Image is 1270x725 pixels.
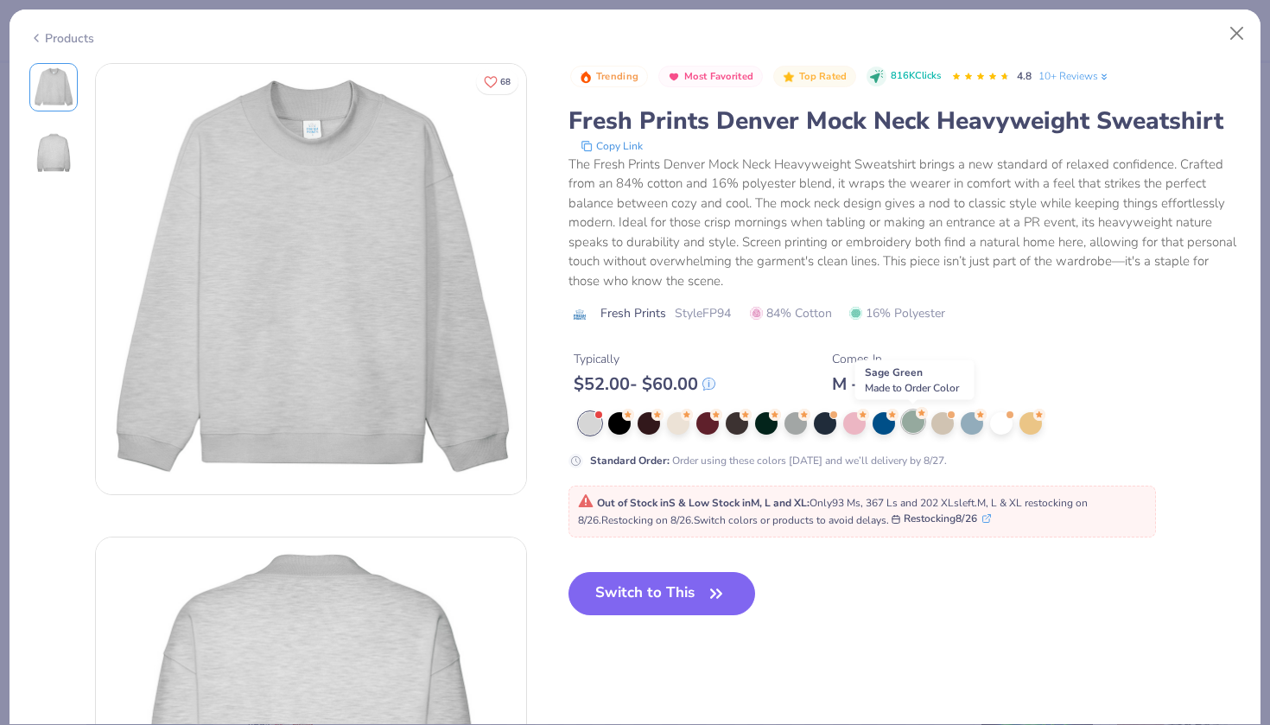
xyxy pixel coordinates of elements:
span: 816K Clicks [891,69,941,84]
strong: & Low Stock in M, L and XL : [678,496,810,510]
span: Style FP94 [675,304,731,322]
span: 68 [500,78,511,86]
a: 10+ Reviews [1038,68,1110,84]
div: Sage Green [855,360,975,400]
div: 4.8 Stars [951,63,1010,91]
span: 4.8 [1017,69,1032,83]
div: $ 52.00 - $ 60.00 [574,373,715,395]
button: Switch to This [568,572,756,615]
div: Products [29,29,94,48]
div: Typically [574,350,715,368]
span: 84% Cotton [750,304,832,322]
span: Only 93 Ms, 367 Ls and 202 XLs left. M, L & XL restocking on 8/26. Restocking on 8/26. Switch col... [578,496,1088,527]
span: Fresh Prints [600,304,666,322]
img: brand logo [568,308,592,321]
button: Close [1221,17,1254,50]
img: Front [96,64,526,494]
div: Order using these colors [DATE] and we’ll delivery by 8/27. [590,453,947,468]
button: Like [476,69,518,94]
span: Made to Order Color [865,381,959,395]
button: Badge Button [658,66,763,88]
strong: Standard Order : [590,454,670,467]
span: Trending [596,72,638,81]
span: Most Favorited [684,72,753,81]
button: Restocking8/26 [892,511,991,526]
img: Top Rated sort [782,70,796,84]
div: Comes In [832,350,894,368]
span: Top Rated [799,72,848,81]
img: Back [33,132,74,174]
img: Most Favorited sort [667,70,681,84]
button: Badge Button [773,66,856,88]
div: Fresh Prints Denver Mock Neck Heavyweight Sweatshirt [568,105,1241,137]
img: Trending sort [579,70,593,84]
button: copy to clipboard [575,137,648,155]
button: Badge Button [570,66,648,88]
div: M - 2XL [832,373,894,395]
img: Front [33,67,74,108]
div: The Fresh Prints Denver Mock Neck Heavyweight Sweatshirt brings a new standard of relaxed confide... [568,155,1241,291]
span: 16% Polyester [849,304,945,322]
strong: Out of Stock in S [597,496,678,510]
